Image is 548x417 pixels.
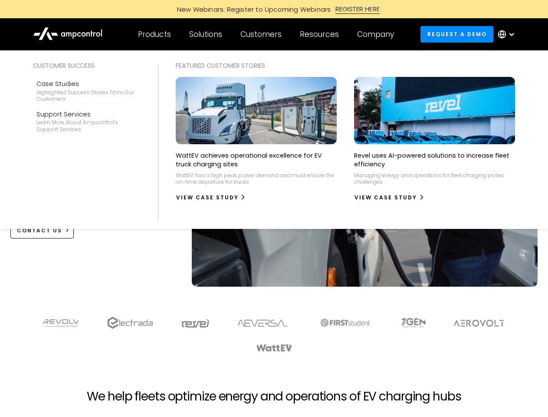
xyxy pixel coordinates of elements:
div: Products [138,30,171,39]
div: Featured Customer Stories [176,61,515,70]
a: View Case Study [354,191,425,205]
p: Managing energy and operations for fleet charging poses challenges [354,172,515,185]
p: Revel uses AI-powered solutions to increase fleet efficiency [354,151,515,169]
div: New Webinars: Register to Upcoming Webinars [168,5,335,14]
div: Case Studies [36,79,137,89]
a: View Case Study [176,191,246,205]
div: Company [357,30,394,39]
a: Support ServicesLearn more about Ampcontrol’s support services [33,106,141,136]
a: Case StudiesHighlighted success stories From Our Customers [33,76,141,106]
a: Request a demo [420,26,493,42]
a: New Webinars: Register to Upcoming WebinarsREGISTER HERE [79,4,469,14]
div: Learn more about Ampcontrol’s support services [36,119,137,132]
div: Solutions [189,30,222,39]
img: WattEV logo [256,344,292,351]
div: Resources [300,30,339,39]
div: Customers [240,30,282,39]
img: electrada logo [107,317,153,329]
div: Customer success [33,61,141,70]
div: REGISTER HERE [335,4,380,14]
a: CONTACT US [10,222,74,238]
div: CONTACT US [17,227,62,235]
div: Support Services [36,109,137,119]
div: View Case Study [176,194,239,202]
img: Aerovolt Logo [453,320,505,327]
p: WattEV has a high peak power demand and must ensure the on-time departure for trucks [176,172,337,185]
h2: We help fleets optimize energy and operations of EV charging hubs [87,389,461,404]
p: WattEV achieves operational excellence for EV truck charging sites [176,151,337,169]
div: Highlighted success stories From Our Customers [36,89,137,103]
div: View Case Study [354,194,417,202]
